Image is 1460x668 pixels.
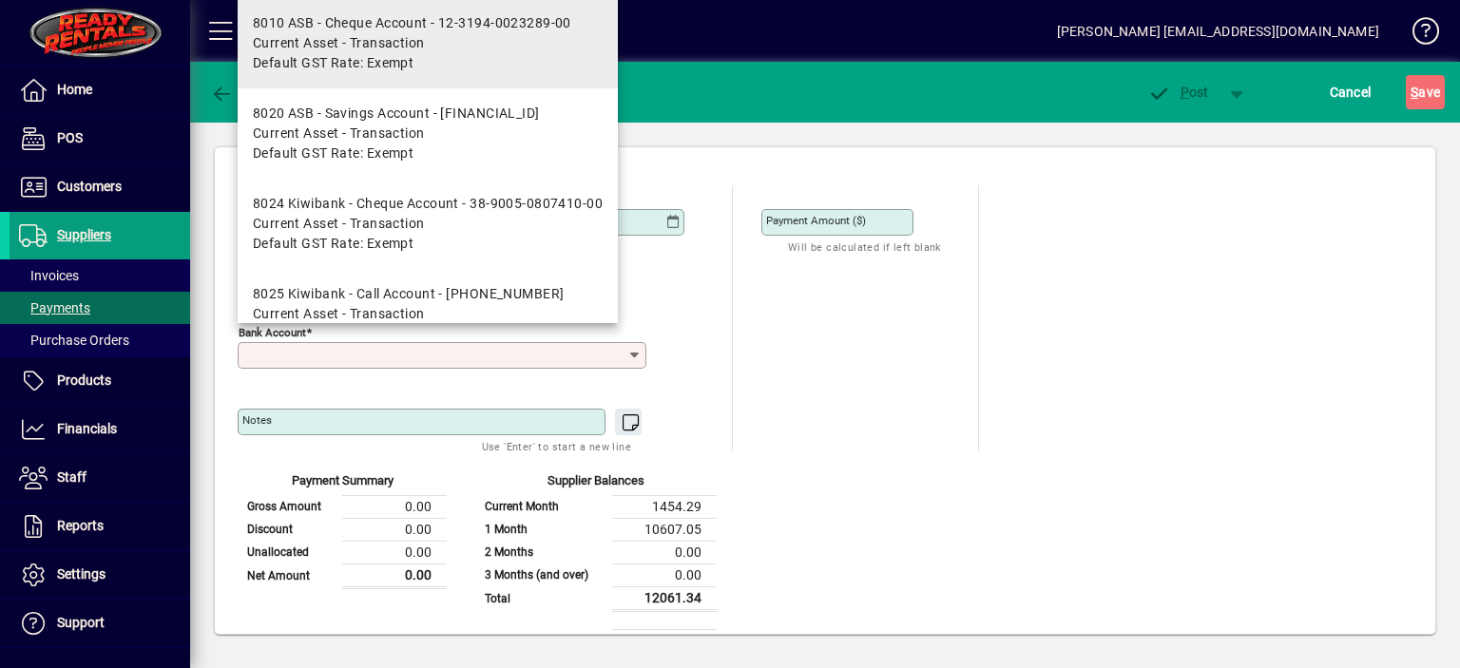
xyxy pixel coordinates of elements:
[482,435,631,457] mat-hint: Use 'Enter' to start a new line
[10,503,190,550] a: Reports
[10,600,190,647] a: Support
[612,629,717,652] td: 12061.34
[1406,75,1445,109] button: Save
[475,586,612,610] td: Total
[57,227,111,242] span: Suppliers
[1330,77,1372,107] span: Cancel
[1138,75,1219,109] button: Post
[242,413,272,427] mat-label: Notes
[1398,4,1436,66] a: Knowledge Base
[57,130,83,145] span: POS
[253,143,414,163] span: Default GST Rate: Exempt
[342,518,447,541] td: 0.00
[57,82,92,97] span: Home
[238,471,447,495] div: Payment Summary
[57,566,106,582] span: Settings
[238,269,618,359] mat-option: 8025 Kiwibank - Call Account - 38-9005-0807410-01
[57,179,122,194] span: Customers
[10,357,190,405] a: Products
[10,454,190,502] a: Staff
[766,214,866,227] mat-label: Payment Amount ($)
[253,284,565,304] div: 8025 Kiwibank - Call Account - [PHONE_NUMBER]
[1411,77,1440,107] span: ave
[57,372,111,388] span: Products
[1325,75,1376,109] button: Cancel
[1057,16,1379,47] div: [PERSON_NAME] [EMAIL_ADDRESS][DOMAIN_NAME]
[475,451,717,653] app-page-summary-card: Supplier Balances
[253,214,425,234] span: Current Asset - Transaction
[788,236,941,258] mat-hint: Will be calculated if left blank
[238,563,342,587] td: Net Amount
[253,304,425,324] span: Current Asset - Transaction
[475,563,612,586] td: 3 Months (and over)
[238,451,447,589] app-page-summary-card: Payment Summary
[10,115,190,162] a: POS
[238,179,618,269] mat-option: 8024 Kiwibank - Cheque Account - 38-9005-0807410-00
[612,518,717,541] td: 10607.05
[342,563,447,587] td: 0.00
[10,67,190,114] a: Home
[19,333,129,348] span: Purchase Orders
[342,495,447,518] td: 0.00
[238,518,342,541] td: Discount
[238,541,342,563] td: Unallocated
[1411,85,1418,100] span: S
[190,75,295,109] app-page-header-button: Back
[210,85,274,100] span: Back
[342,541,447,563] td: 0.00
[57,469,86,485] span: Staff
[1181,85,1189,100] span: P
[253,124,425,143] span: Current Asset - Transaction
[239,326,306,339] mat-label: Bank Account
[10,259,190,292] a: Invoices
[475,518,612,541] td: 1 Month
[253,33,425,53] span: Current Asset - Transaction
[19,300,90,315] span: Payments
[57,518,104,533] span: Reports
[57,615,105,630] span: Support
[612,586,717,610] td: 12061.34
[10,292,190,324] a: Payments
[475,541,612,563] td: 2 Months
[238,495,342,518] td: Gross Amount
[253,13,571,33] div: 8010 ASB - Cheque Account - 12-3194-0023289-00
[10,551,190,599] a: Settings
[205,75,279,109] button: Back
[612,563,717,586] td: 0.00
[253,234,414,254] span: Default GST Rate: Exempt
[475,495,612,518] td: Current Month
[1147,85,1209,100] span: ost
[253,104,540,124] div: 8020 ASB - Savings Account - [FINANCIAL_ID]
[475,471,717,495] div: Supplier Balances
[253,194,603,214] div: 8024 Kiwibank - Cheque Account - 38-9005-0807410-00
[238,88,618,179] mat-option: 8020 ASB - Savings Account - 12-3194-0023289-50
[612,541,717,563] td: 0.00
[612,495,717,518] td: 1454.29
[475,629,612,652] td: Balance after payment
[10,324,190,356] a: Purchase Orders
[19,268,79,283] span: Invoices
[10,163,190,211] a: Customers
[57,421,117,436] span: Financials
[253,53,414,73] span: Default GST Rate: Exempt
[10,406,190,453] a: Financials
